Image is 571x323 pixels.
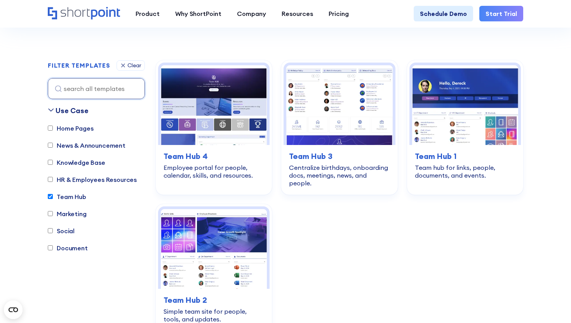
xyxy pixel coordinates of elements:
input: Social [48,228,53,233]
a: Company [229,6,274,21]
label: Knowledge Base [48,158,105,167]
a: Team Hub 1 – SharePoint Online Modern Team Site Template: Team hub for links, people, documents, ... [407,60,523,195]
input: News & Announcement [48,143,53,148]
h3: Team Hub 4 [164,150,264,162]
label: Document [48,243,88,253]
div: Company [237,9,266,18]
input: Home Pages [48,126,53,131]
h3: Team Hub 1 [415,150,515,162]
input: Knowledge Base [48,160,53,165]
a: Pricing [321,6,357,21]
div: Simple team site for people, tools, and updates. [164,307,264,323]
div: Use Case [56,105,89,116]
a: Team Hub 3 – SharePoint Team Site Template: Centralize birthdays, onboarding docs, meetings, news... [281,60,397,195]
h3: Team Hub 2 [164,294,264,306]
a: Start Trial [479,6,523,21]
div: Clear [127,63,141,68]
a: Resources [274,6,321,21]
a: Product [128,6,167,21]
input: Team Hub [48,194,53,199]
div: FILTER TEMPLATES [48,62,110,68]
div: Pricing [329,9,349,18]
h3: Team Hub 3 [289,150,390,162]
label: HR & Employees Resources [48,175,137,184]
img: Team Hub 2 – SharePoint Template Team Site: Simple team site for people, tools, and updates. [161,209,267,289]
a: Why ShortPoint [167,6,229,21]
label: Home Pages [48,124,93,133]
a: Schedule Demo [414,6,473,21]
label: Team Hub [48,192,86,201]
div: Product [136,9,160,18]
div: Resources [282,9,313,18]
img: Team Hub 1 – SharePoint Online Modern Team Site Template: Team hub for links, people, documents, ... [412,65,518,145]
input: search all templates [48,78,145,99]
a: Home [48,7,120,20]
input: HR & Employees Resources [48,177,53,182]
button: Open CMP widget [4,300,23,319]
input: Document [48,245,53,250]
div: Why ShortPoint [175,9,221,18]
div: Centralize birthdays, onboarding docs, meetings, news, and people. [289,164,390,187]
label: Social [48,226,75,236]
label: News & Announcement [48,141,125,150]
iframe: Chat Widget [532,286,571,323]
img: Team Hub 3 – SharePoint Team Site Template: Centralize birthdays, onboarding docs, meetings, news... [286,65,392,145]
label: Marketing [48,209,87,218]
input: Marketing [48,211,53,216]
div: Team hub for links, people, documents, and events. [415,164,515,179]
img: Team Hub 4 – SharePoint Employee Portal Template: Employee portal for people, calendar, skills, a... [161,65,267,145]
a: Team Hub 4 – SharePoint Employee Portal Template: Employee portal for people, calendar, skills, a... [156,60,272,195]
div: Employee portal for people, calendar, skills, and resources. [164,164,264,179]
